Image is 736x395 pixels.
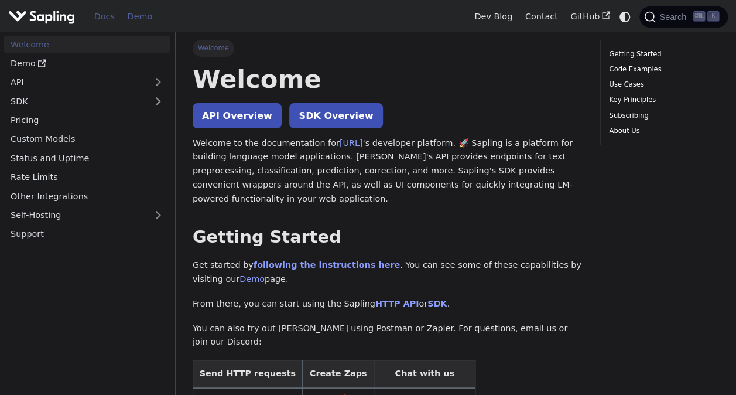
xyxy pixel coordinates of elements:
[374,360,475,388] th: Chat with us
[193,258,583,287] p: Get started by . You can see some of these capabilities by visiting our page.
[4,112,170,129] a: Pricing
[656,12,693,22] span: Search
[193,360,302,388] th: Send HTTP requests
[4,169,170,186] a: Rate Limits
[609,94,715,105] a: Key Principles
[427,299,447,308] a: SDK
[609,49,715,60] a: Getting Started
[193,63,583,95] h1: Welcome
[289,103,382,128] a: SDK Overview
[193,40,583,56] nav: Breadcrumbs
[239,274,265,284] a: Demo
[254,260,400,270] a: following the instructions here
[8,8,79,25] a: Sapling.ai
[121,8,159,26] a: Demo
[302,360,374,388] th: Create Zaps
[639,6,727,28] button: Search (Ctrl+K)
[375,299,419,308] a: HTTP API
[4,131,170,148] a: Custom Models
[707,11,719,22] kbd: K
[4,149,170,166] a: Status and Uptime
[193,137,583,206] p: Welcome to the documentation for 's developer platform. 🚀 Sapling is a platform for building lang...
[88,8,121,26] a: Docs
[609,64,715,75] a: Code Examples
[4,36,170,53] a: Welcome
[193,322,583,350] p: You can also try out [PERSON_NAME] using Postman or Zapier. For questions, email us or join our D...
[193,103,282,128] a: API Overview
[609,79,715,90] a: Use Cases
[609,125,715,137] a: About Us
[617,8,634,25] button: Switch between dark and light mode (currently system mode)
[4,226,170,243] a: Support
[519,8,564,26] a: Contact
[4,207,170,224] a: Self-Hosting
[193,40,234,56] span: Welcome
[4,93,146,110] a: SDK
[146,74,170,91] button: Expand sidebar category 'API'
[4,55,170,72] a: Demo
[193,297,583,311] p: From there, you can start using the Sapling or .
[8,8,75,25] img: Sapling.ai
[4,188,170,205] a: Other Integrations
[609,110,715,121] a: Subscribing
[564,8,616,26] a: GitHub
[146,93,170,110] button: Expand sidebar category 'SDK'
[340,138,363,148] a: [URL]
[468,8,518,26] a: Dev Blog
[4,74,146,91] a: API
[193,227,583,248] h2: Getting Started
